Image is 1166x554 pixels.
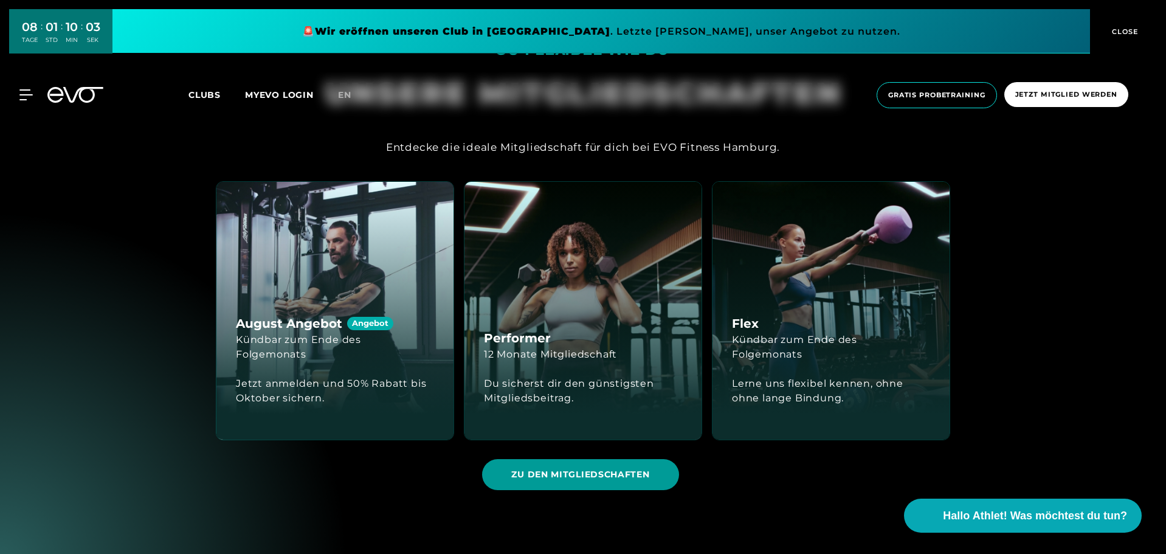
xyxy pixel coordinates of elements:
span: Gratis Probetraining [888,90,985,100]
div: 03 [86,18,100,36]
div: 12 Monate Mitgliedschaft [484,347,617,362]
div: STD [46,36,58,44]
h4: Performer [484,329,551,347]
a: Gratis Probetraining [873,82,1001,108]
h4: August Angebot [236,314,393,333]
div: : [41,19,43,52]
span: Jetzt Mitglied werden [1015,89,1117,100]
span: ZU DEN MITGLIEDSCHAFTEN [511,468,649,481]
span: Hallo Athlet! Was möchtest du tun? [943,508,1127,524]
a: Clubs [188,89,245,100]
a: MYEVO LOGIN [245,89,314,100]
div: 01 [46,18,58,36]
div: Du sicherst dir den günstigsten Mitgliedsbeitrag. [484,376,682,406]
span: en [338,89,351,100]
a: en [338,88,366,102]
div: SEK [86,36,100,44]
a: Jetzt Mitglied werden [1001,82,1132,108]
div: : [81,19,83,52]
a: ZU DEN MITGLIEDSCHAFTEN [482,450,683,499]
div: MIN [66,36,78,44]
div: Kündbar zum Ende des Folgemonats [732,333,930,362]
button: Hallo Athlet! Was möchtest du tun? [904,499,1142,533]
span: CLOSE [1109,26,1139,37]
div: TAGE [22,36,38,44]
span: Clubs [188,89,221,100]
div: : [61,19,63,52]
div: 08 [22,18,38,36]
div: Kündbar zum Ende des Folgemonats [236,333,434,362]
div: Entdecke die ideale Mitgliedschaft für dich bei EVO Fitness Hamburg. [386,137,780,157]
div: Angebot [347,317,393,331]
div: 10 [66,18,78,36]
div: Jetzt anmelden und 50% Rabatt bis Oktober sichern. [236,376,434,406]
div: Lerne uns flexibel kennen, ohne ohne lange Bindung. [732,376,930,406]
h4: Flex [732,314,759,333]
button: CLOSE [1090,9,1157,54]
